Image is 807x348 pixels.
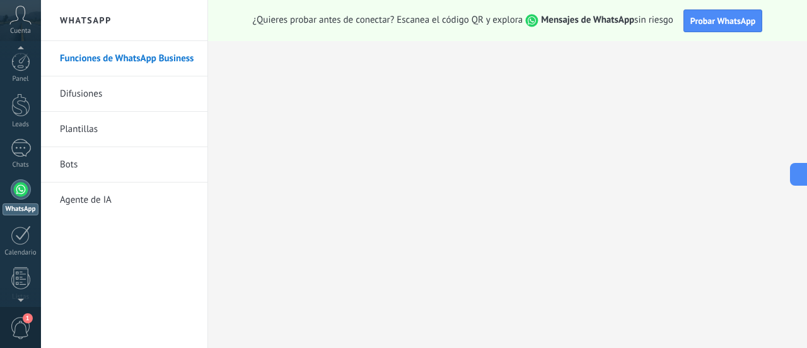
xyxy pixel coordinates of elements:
[60,112,195,147] a: Plantillas
[60,147,195,183] a: Bots
[3,161,39,169] div: Chats
[60,76,195,112] a: Difusiones
[41,147,207,183] li: Bots
[690,15,756,27] span: Probar WhatsApp
[41,183,207,217] li: Agente de IA
[683,9,763,32] button: Probar WhatsApp
[3,75,39,83] div: Panel
[253,14,673,27] span: ¿Quieres probar antes de conectar? Escanea el código QR y explora sin riesgo
[3,203,38,215] div: WhatsApp
[3,121,39,129] div: Leads
[23,313,33,323] span: 1
[541,14,634,26] strong: Mensajes de WhatsApp
[60,41,195,76] a: Funciones de WhatsApp Business
[41,112,207,147] li: Plantillas
[41,41,207,76] li: Funciones de WhatsApp Business
[10,27,31,35] span: Cuenta
[3,249,39,257] div: Calendario
[41,76,207,112] li: Difusiones
[60,183,195,218] a: Agente de IA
